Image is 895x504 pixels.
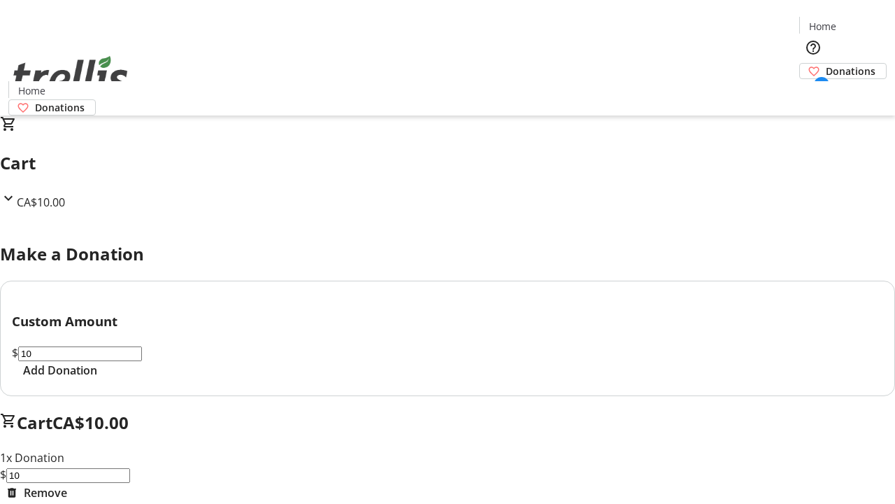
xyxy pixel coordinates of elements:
span: Home [18,83,45,98]
button: Help [799,34,827,62]
span: $ [12,345,18,360]
a: Donations [8,99,96,115]
span: CA$10.00 [17,195,65,210]
a: Home [9,83,54,98]
h3: Custom Amount [12,311,883,331]
button: Cart [799,79,827,107]
a: Home [800,19,845,34]
span: Remove [24,484,67,501]
span: CA$10.00 [52,411,129,434]
span: Home [809,19,836,34]
input: Donation Amount [18,346,142,361]
span: Donations [826,64,875,78]
button: Add Donation [12,362,108,379]
span: Add Donation [23,362,97,379]
img: Orient E2E Organization lhBmHSUuno's Logo [8,41,133,111]
input: Donation Amount [6,468,130,483]
span: Donations [35,100,85,115]
a: Donations [799,63,887,79]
